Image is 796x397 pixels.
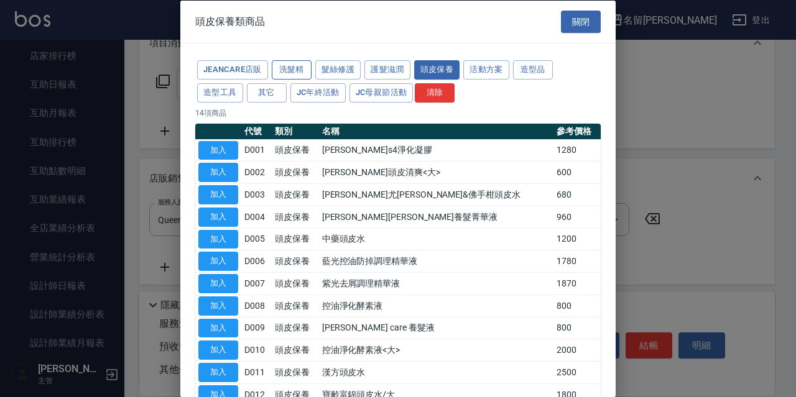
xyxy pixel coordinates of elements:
[319,361,554,383] td: 漢方頭皮水
[553,317,601,339] td: 800
[553,339,601,361] td: 2000
[272,161,319,183] td: 頭皮保養
[241,183,272,206] td: D003
[241,206,272,228] td: D004
[319,206,554,228] td: [PERSON_NAME][PERSON_NAME]養髮菁華液
[198,296,238,315] button: 加入
[553,206,601,228] td: 960
[553,272,601,294] td: 1870
[241,161,272,183] td: D002
[195,107,601,118] p: 14 項商品
[553,183,601,206] td: 680
[415,83,455,102] button: 清除
[272,250,319,272] td: 頭皮保養
[553,250,601,272] td: 1780
[198,163,238,182] button: 加入
[319,339,554,361] td: 控油淨化酵素液<大>
[319,139,554,162] td: [PERSON_NAME]s4淨化凝膠
[241,339,272,361] td: D010
[319,183,554,206] td: [PERSON_NAME]尤[PERSON_NAME]&佛手柑頭皮水
[241,317,272,339] td: D009
[272,183,319,206] td: 頭皮保養
[513,60,553,80] button: 造型品
[241,361,272,383] td: D011
[198,207,238,226] button: 加入
[247,83,287,102] button: 其它
[272,228,319,250] td: 頭皮保養
[241,294,272,317] td: D008
[463,60,509,80] button: 活動方案
[272,60,312,80] button: 洗髮精
[272,294,319,317] td: 頭皮保養
[319,228,554,250] td: 中藥頭皮水
[272,206,319,228] td: 頭皮保養
[319,272,554,294] td: 紫光去屑調理精華液
[241,250,272,272] td: D006
[198,318,238,337] button: 加入
[241,228,272,250] td: D005
[319,294,554,317] td: 控油淨化酵素液
[272,361,319,383] td: 頭皮保養
[272,139,319,162] td: 頭皮保養
[197,83,243,102] button: 造型工具
[241,272,272,294] td: D007
[319,123,554,139] th: 名稱
[198,140,238,160] button: 加入
[553,228,601,250] td: 1200
[241,123,272,139] th: 代號
[561,10,601,33] button: 關閉
[553,123,601,139] th: 參考價格
[319,250,554,272] td: 藍光控油防掉調理精華液
[414,60,460,80] button: 頭皮保養
[198,229,238,249] button: 加入
[198,340,238,360] button: 加入
[198,274,238,293] button: 加入
[553,139,601,162] td: 1280
[198,252,238,271] button: 加入
[553,161,601,183] td: 600
[319,317,554,339] td: [PERSON_NAME] care 養髮液
[553,294,601,317] td: 800
[272,123,319,139] th: 類別
[349,83,414,102] button: JC母親節活動
[272,272,319,294] td: 頭皮保養
[290,83,346,102] button: JC年終活動
[272,317,319,339] td: 頭皮保養
[241,139,272,162] td: D001
[198,185,238,204] button: 加入
[272,339,319,361] td: 頭皮保養
[315,60,361,80] button: 髮絲修護
[364,60,410,80] button: 護髮滋潤
[198,363,238,382] button: 加入
[319,161,554,183] td: [PERSON_NAME]頭皮清爽<大>
[197,60,268,80] button: JeanCare店販
[195,15,265,27] span: 頭皮保養類商品
[553,361,601,383] td: 2500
